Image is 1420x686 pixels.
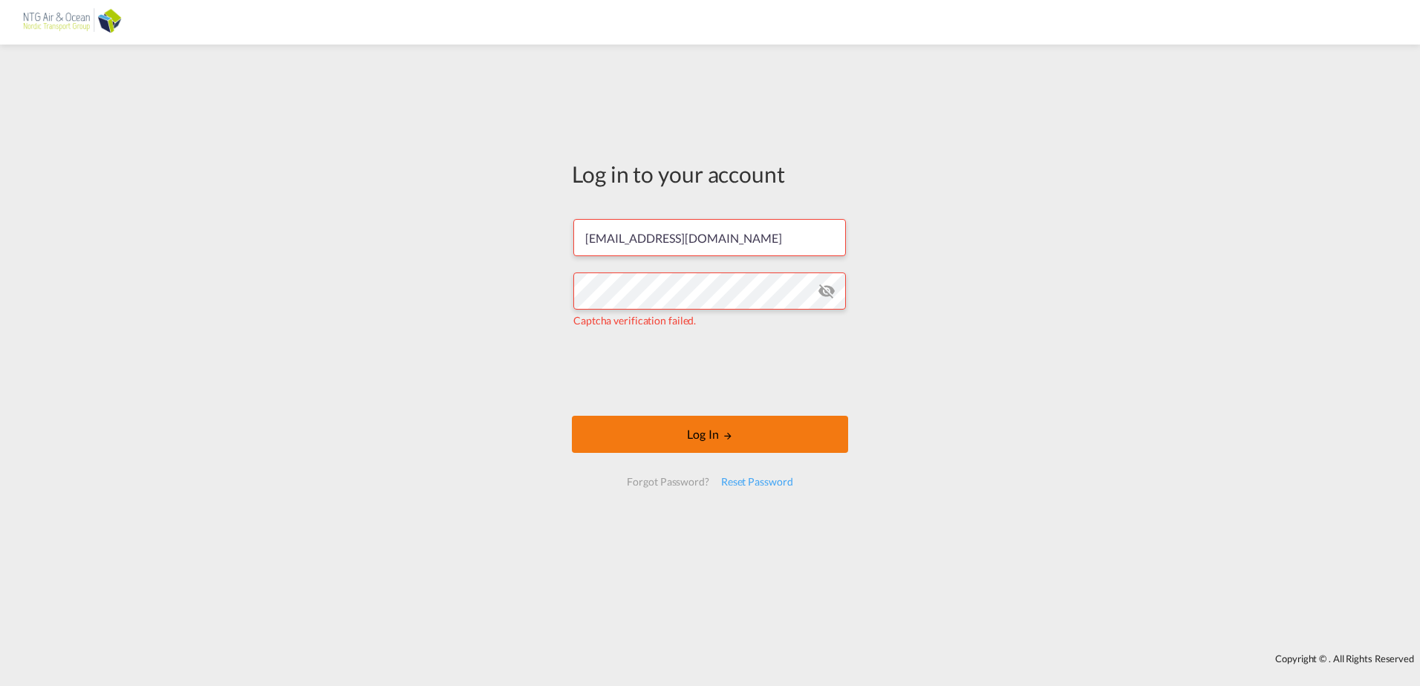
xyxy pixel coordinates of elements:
md-icon: icon-eye-off [818,282,836,300]
input: Enter email/phone number [573,219,846,256]
iframe: reCAPTCHA [597,343,823,401]
span: Captcha verification failed. [573,314,696,327]
button: LOGIN [572,416,848,453]
img: af31b1c0b01f11ecbc353f8e72265e29.png [22,6,123,39]
div: Forgot Password? [621,468,714,495]
div: Reset Password [715,468,799,495]
div: Log in to your account [572,158,848,189]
